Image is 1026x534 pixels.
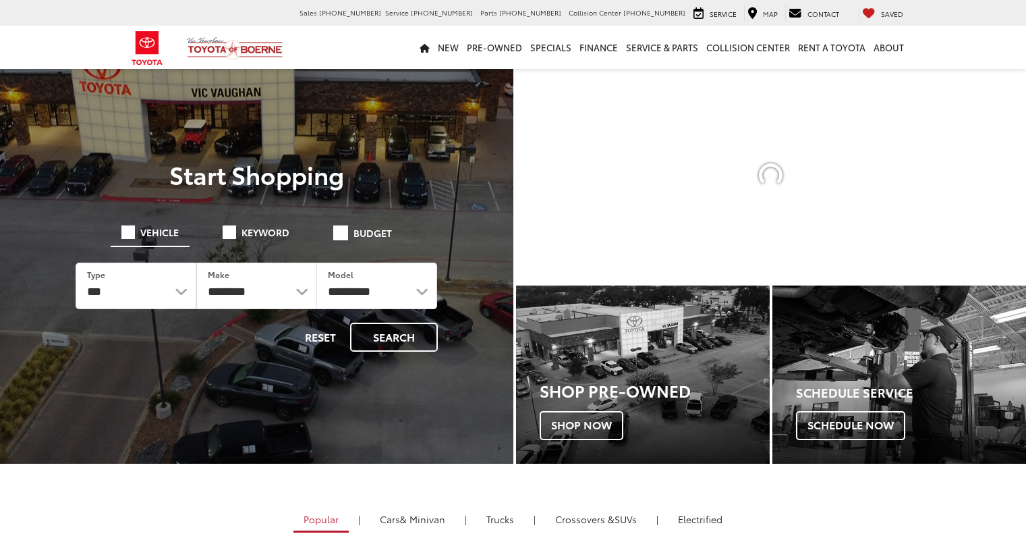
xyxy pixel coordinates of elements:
button: Reset [293,323,347,352]
a: Collision Center [702,26,794,69]
span: Sales [300,7,317,18]
a: Service [690,6,740,21]
a: SUVs [545,508,647,531]
a: About [870,26,908,69]
span: [PHONE_NUMBER] [623,7,685,18]
li: | [355,512,364,526]
li: | [530,512,539,526]
a: Trucks [476,508,524,531]
div: Toyota [772,286,1026,463]
span: Shop Now [540,411,623,439]
li: | [653,512,662,526]
span: Saved [881,9,903,19]
a: Map [744,6,781,21]
img: Vic Vaughan Toyota of Boerne [187,36,283,60]
button: Search [350,323,438,352]
label: Model [328,269,353,280]
div: Toyota [516,286,770,463]
span: Service [710,9,737,19]
a: Cars [370,508,455,531]
a: New [434,26,463,69]
span: Contact [807,9,839,19]
span: Schedule Now [796,411,905,439]
span: [PHONE_NUMBER] [499,7,561,18]
h3: Shop Pre-Owned [540,381,770,399]
label: Type [87,269,105,280]
span: Collision Center [569,7,621,18]
span: & Minivan [400,512,445,526]
li: | [461,512,470,526]
span: Map [763,9,778,19]
span: [PHONE_NUMBER] [319,7,381,18]
a: My Saved Vehicles [859,6,907,21]
a: Pre-Owned [463,26,526,69]
span: Service [385,7,409,18]
span: Crossovers & [555,512,615,526]
a: Finance [575,26,622,69]
img: Toyota [122,26,173,70]
label: Make [208,269,229,280]
a: Rent a Toyota [794,26,870,69]
a: Electrified [668,508,733,531]
h4: Schedule Service [796,386,1026,400]
a: Service & Parts: Opens in a new tab [622,26,702,69]
span: Vehicle [140,228,179,237]
a: Schedule Service Schedule Now [772,286,1026,463]
a: Shop Pre-Owned Shop Now [516,286,770,463]
span: [PHONE_NUMBER] [411,7,473,18]
span: Budget [353,228,392,238]
a: Specials [526,26,575,69]
span: Parts [480,7,497,18]
a: Popular [293,508,349,533]
span: Keyword [241,228,289,237]
p: Start Shopping [57,161,457,188]
a: Home [416,26,434,69]
a: Contact [785,6,843,21]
